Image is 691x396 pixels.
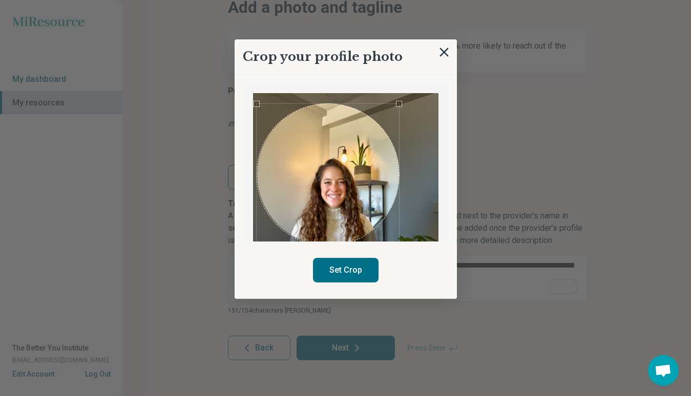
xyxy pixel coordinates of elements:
img: Crop me [253,93,438,278]
button: Set Crop [313,258,379,282]
div: Use the arrow keys to move the crop selection area [257,104,399,246]
div: Open chat [648,355,679,386]
div: Use the arrow keys to move the north east drag handle to change the crop selection area [396,101,402,107]
h2: Crop your profile photo [243,48,403,66]
div: Use the arrow keys to move the north west drag handle to change the crop selection area [254,101,260,107]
